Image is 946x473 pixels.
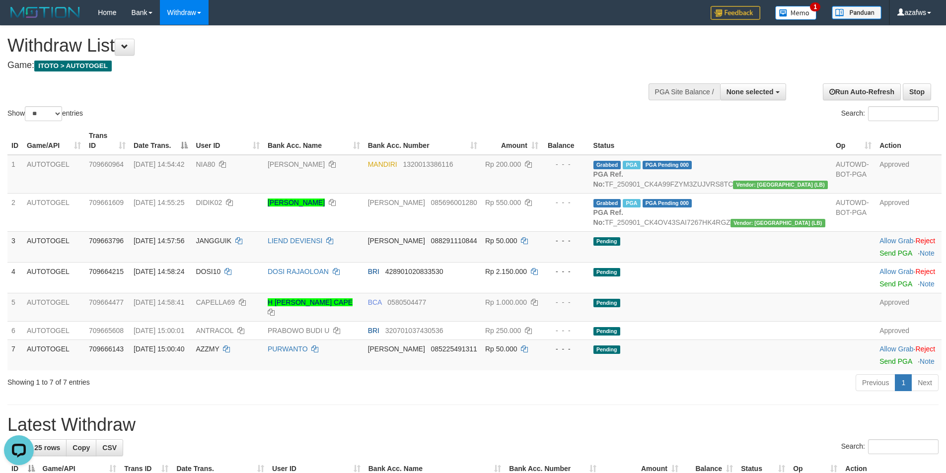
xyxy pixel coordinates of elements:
[643,199,692,207] span: PGA Pending
[593,345,620,354] span: Pending
[7,373,387,387] div: Showing 1 to 7 of 7 entries
[23,293,85,321] td: AUTOTOGEL
[589,193,832,231] td: TF_250901_CK4OV43SAI7267HK4RGZ
[593,268,620,276] span: Pending
[875,127,942,155] th: Action
[403,160,453,168] span: Copy 1320013386116 to clipboard
[623,199,640,207] span: Marked by azaksrauto
[23,127,85,155] th: Game/API: activate to sort column ascending
[593,161,621,169] span: Grabbed
[546,267,585,276] div: - - -
[23,231,85,262] td: AUTOTOGEL
[196,298,235,306] span: CAPELLA69
[134,345,184,353] span: [DATE] 15:00:40
[903,83,931,100] a: Stop
[895,374,912,391] a: 1
[23,339,85,370] td: AUTOTOGEL
[7,106,83,121] label: Show entries
[102,444,117,452] span: CSV
[89,237,124,245] span: 709663796
[879,345,913,353] a: Allow Grab
[89,160,124,168] span: 709660964
[268,327,329,335] a: PRABOWO BUDI U
[832,155,875,194] td: AUTOWD-BOT-PGA
[727,88,774,96] span: None selected
[7,155,23,194] td: 1
[920,280,935,288] a: Note
[841,106,939,121] label: Search:
[73,444,90,452] span: Copy
[7,61,621,70] h4: Game:
[775,6,817,20] img: Button%20Memo.svg
[196,160,215,168] span: NIA80
[23,321,85,339] td: AUTOTOGEL
[268,268,329,275] a: DOSI RAJAOLOAN
[268,345,308,353] a: PURWANTO
[89,327,124,335] span: 709665608
[196,237,231,245] span: JANGGUIK
[911,374,939,391] a: Next
[875,155,942,194] td: Approved
[485,298,527,306] span: Rp 1.000.000
[879,237,915,245] span: ·
[268,298,353,306] a: H [PERSON_NAME] CAPE
[879,345,915,353] span: ·
[593,208,623,226] b: PGA Ref. No:
[7,231,23,262] td: 3
[823,83,901,100] a: Run Auto-Refresh
[546,326,585,336] div: - - -
[546,198,585,207] div: - - -
[7,193,23,231] td: 2
[589,127,832,155] th: Status
[196,268,220,275] span: DOSI10
[589,155,832,194] td: TF_250901_CK4A99FZYM3ZUJVRS8TC
[7,415,939,435] h1: Latest Withdraw
[364,127,481,155] th: Bank Acc. Number: activate to sort column ascending
[485,327,521,335] span: Rp 250.000
[385,327,443,335] span: Copy 320701037430536 to clipboard
[4,4,34,34] button: Open LiveChat chat widget
[832,193,875,231] td: AUTOWD-BOT-PGA
[7,262,23,293] td: 4
[66,439,96,456] a: Copy
[916,237,936,245] a: Reject
[196,345,219,353] span: AZZMY
[368,199,425,206] span: [PERSON_NAME]
[89,298,124,306] span: 709664477
[368,237,425,245] span: [PERSON_NAME]
[711,6,760,20] img: Feedback.jpg
[7,293,23,321] td: 5
[34,61,112,71] span: ITOTO > AUTOTOGEL
[593,327,620,336] span: Pending
[649,83,720,100] div: PGA Site Balance /
[875,339,942,370] td: ·
[89,345,124,353] span: 709666143
[832,6,881,19] img: panduan.png
[89,268,124,275] span: 709664215
[832,127,875,155] th: Op: activate to sort column ascending
[264,127,364,155] th: Bank Acc. Name: activate to sort column ascending
[368,160,397,168] span: MANDIRI
[368,327,379,335] span: BRI
[593,199,621,207] span: Grabbed
[96,439,123,456] a: CSV
[7,321,23,339] td: 6
[368,345,425,353] span: [PERSON_NAME]
[546,236,585,246] div: - - -
[481,127,542,155] th: Amount: activate to sort column ascending
[89,199,124,206] span: 709661609
[387,298,426,306] span: Copy 0580504477 to clipboard
[431,237,477,245] span: Copy 088291110844 to clipboard
[879,357,912,365] a: Send PGA
[868,439,939,454] input: Search:
[856,374,895,391] a: Previous
[485,160,521,168] span: Rp 200.000
[7,5,83,20] img: MOTION_logo.png
[920,249,935,257] a: Note
[7,36,621,56] h1: Withdraw List
[23,155,85,194] td: AUTOTOGEL
[643,161,692,169] span: PGA Pending
[368,268,379,275] span: BRI
[485,199,521,206] span: Rp 550.000
[485,345,517,353] span: Rp 50.000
